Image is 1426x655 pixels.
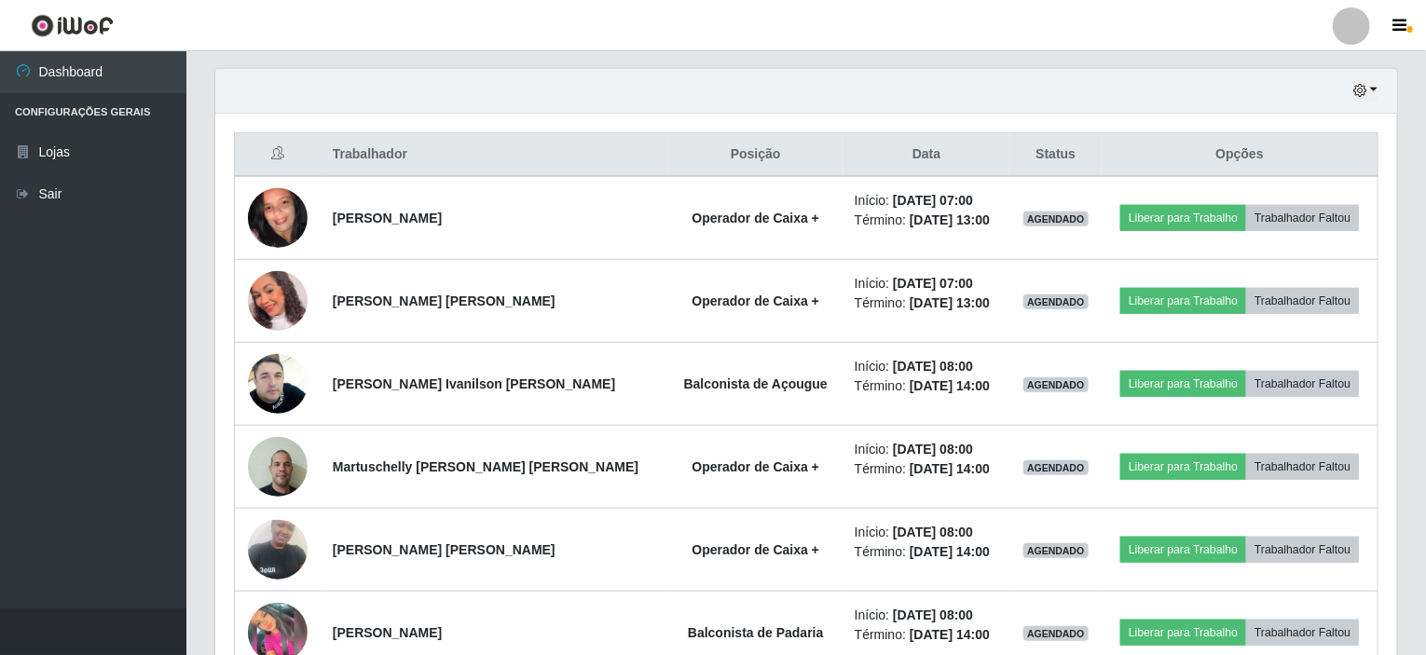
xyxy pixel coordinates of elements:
[248,152,308,284] img: 1701891502546.jpeg
[855,459,999,479] li: Término:
[1023,543,1089,558] span: AGENDADO
[322,133,668,177] th: Trabalhador
[855,542,999,562] li: Término:
[910,627,990,642] time: [DATE] 14:00
[248,510,308,589] img: 1724608563724.jpeg
[1120,537,1246,563] button: Liberar para Trabalho
[910,461,990,476] time: [DATE] 14:00
[855,211,999,230] li: Término:
[893,525,973,539] time: [DATE] 08:00
[893,359,973,374] time: [DATE] 08:00
[1023,377,1089,392] span: AGENDADO
[692,542,819,557] strong: Operador de Caixa +
[1246,537,1359,563] button: Trabalhador Faltou
[910,295,990,310] time: [DATE] 13:00
[1023,294,1089,309] span: AGENDADO
[333,293,555,308] strong: [PERSON_NAME] [PERSON_NAME]
[668,133,843,177] th: Posição
[855,625,999,645] li: Término:
[1246,205,1359,231] button: Trabalhador Faltou
[1120,454,1246,480] button: Liberar para Trabalho
[855,274,999,293] li: Início:
[1246,371,1359,397] button: Trabalhador Faltou
[1009,133,1102,177] th: Status
[855,357,999,376] li: Início:
[855,191,999,211] li: Início:
[1246,620,1359,646] button: Trabalhador Faltou
[333,459,638,474] strong: Martuschelly [PERSON_NAME] [PERSON_NAME]
[688,625,824,640] strong: Balconista de Padaria
[692,459,819,474] strong: Operador de Caixa +
[248,266,308,335] img: 1753296559045.jpeg
[248,427,308,506] img: 1720400321152.jpeg
[1246,288,1359,314] button: Trabalhador Faltou
[1023,626,1089,641] span: AGENDADO
[1120,288,1246,314] button: Liberar para Trabalho
[910,544,990,559] time: [DATE] 14:00
[855,606,999,625] li: Início:
[1120,205,1246,231] button: Liberar para Trabalho
[1120,371,1246,397] button: Liberar para Trabalho
[333,542,555,557] strong: [PERSON_NAME] [PERSON_NAME]
[31,14,114,37] img: CoreUI Logo
[843,133,1010,177] th: Data
[692,211,819,225] strong: Operador de Caixa +
[1246,454,1359,480] button: Trabalhador Faltou
[333,625,442,640] strong: [PERSON_NAME]
[893,442,973,457] time: [DATE] 08:00
[910,212,990,227] time: [DATE] 13:00
[893,193,973,208] time: [DATE] 07:00
[248,331,308,437] img: 1741871107484.jpeg
[893,276,973,291] time: [DATE] 07:00
[855,440,999,459] li: Início:
[684,376,828,391] strong: Balconista de Açougue
[333,211,442,225] strong: [PERSON_NAME]
[1023,460,1089,475] span: AGENDADO
[855,523,999,542] li: Início:
[333,376,615,391] strong: [PERSON_NAME] Ivanilson [PERSON_NAME]
[893,607,973,622] time: [DATE] 08:00
[1102,133,1378,177] th: Opções
[910,378,990,393] time: [DATE] 14:00
[692,293,819,308] strong: Operador de Caixa +
[855,376,999,396] li: Término:
[1120,620,1246,646] button: Liberar para Trabalho
[855,293,999,313] li: Término:
[1023,212,1089,226] span: AGENDADO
